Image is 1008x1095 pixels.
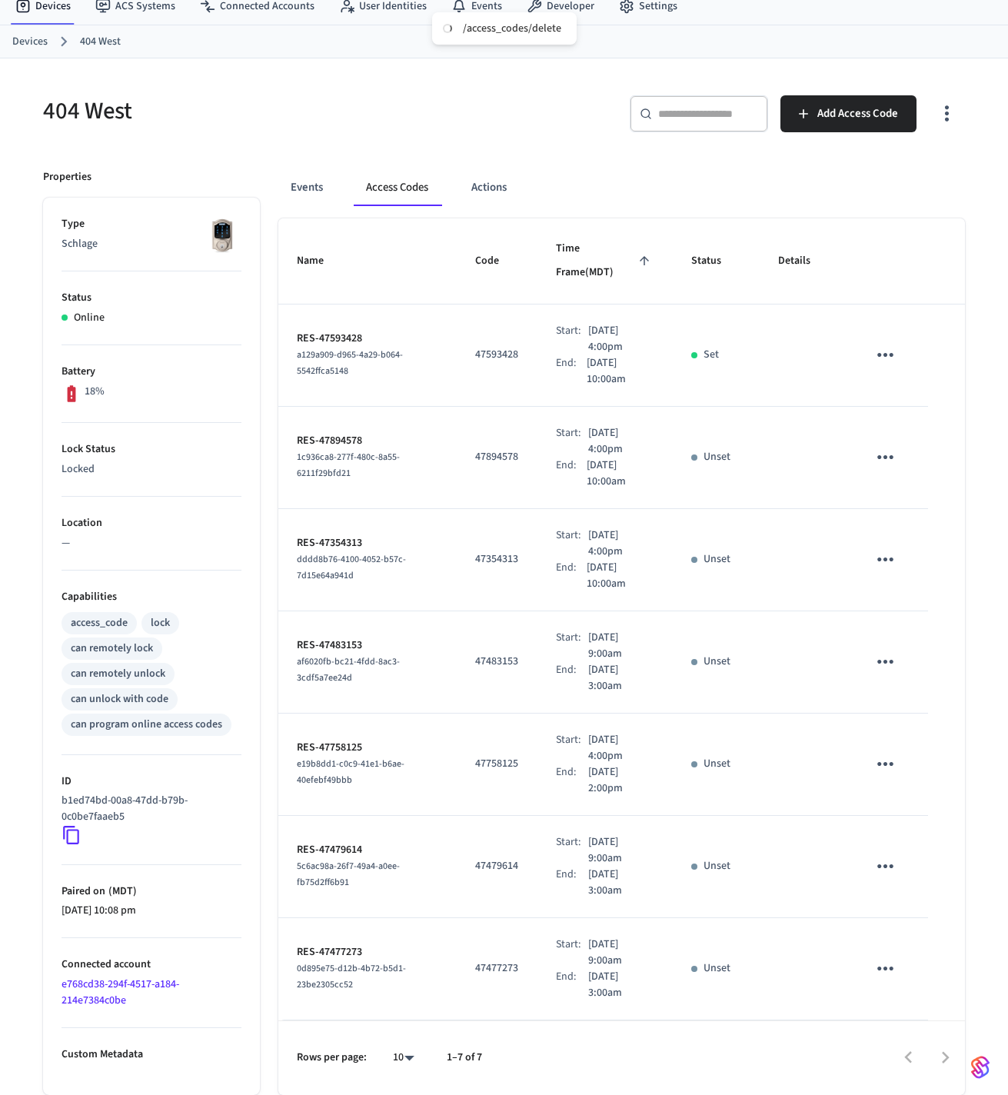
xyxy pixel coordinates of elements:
img: Schlage Sense Smart Deadbolt with Camelot Trim, Front [203,216,241,255]
div: can program online access codes [71,717,222,733]
p: [DATE] 3:00am [588,867,654,899]
div: End: [556,764,587,797]
p: 47354313 [475,551,519,567]
p: 47894578 [475,449,519,465]
div: 10 [385,1047,422,1069]
p: RES-47758125 [297,740,438,756]
p: [DATE] 10:00am [587,560,654,592]
p: RES-47479614 [297,842,438,858]
span: Add Access Code [817,104,898,124]
p: 47479614 [475,858,519,874]
p: [DATE] 10:00am [587,458,654,490]
div: lock [151,615,170,631]
span: 1c936ca8-277f-480c-8a55-6211f29bfd21 [297,451,400,480]
span: Details [778,249,830,273]
div: End: [556,355,587,388]
button: Actions [459,169,519,206]
span: a129a909-d965-4a29-b064-5542ffca5148 [297,348,403,378]
p: Properties [43,169,91,185]
h5: 404 West [43,95,495,127]
p: Lock Status [62,441,241,458]
div: End: [556,867,588,899]
button: Access Codes [354,169,441,206]
p: 1–7 of 7 [447,1050,482,1066]
p: [DATE] 3:00am [588,662,654,694]
div: Start: [556,630,588,662]
div: ant example [278,169,965,206]
div: Start: [556,425,587,458]
div: Start: [556,834,588,867]
p: Rows per page: [297,1050,367,1066]
button: Events [278,169,335,206]
div: End: [556,969,588,1001]
p: Status [62,290,241,306]
p: Location [62,515,241,531]
p: RES-47894578 [297,433,438,449]
div: End: [556,458,587,490]
p: [DATE] 4:00pm [588,425,654,458]
button: Add Access Code [780,95,917,132]
span: Time Frame(MDT) [556,237,654,285]
span: ( MDT ) [105,884,137,899]
p: 47477273 [475,960,519,977]
p: [DATE] 9:00am [588,834,654,867]
p: RES-47354313 [297,535,438,551]
p: RES-47483153 [297,637,438,654]
p: 18% [85,384,105,400]
span: e19b8dd1-c0c9-41e1-b6ae-40efebf49bbb [297,757,404,787]
p: Capabilities [62,589,241,605]
p: RES-47477273 [297,944,438,960]
p: Set [704,347,719,363]
div: End: [556,560,587,592]
p: Unset [704,551,730,567]
div: can remotely lock [71,641,153,657]
p: [DATE] 2:00pm [588,764,654,797]
div: /access_codes/delete [463,22,561,35]
p: [DATE] 3:00am [588,969,654,1001]
span: Status [691,249,741,273]
p: ID [62,774,241,790]
table: sticky table [278,218,965,1020]
p: [DATE] 9:00am [588,630,654,662]
div: Start: [556,937,588,969]
span: af6020fb-bc21-4fdd-8ac3-3cdf5a7ee24d [297,655,400,684]
p: Unset [704,858,730,874]
span: Code [475,249,519,273]
span: dddd8b76-4100-4052-b57c-7d15e64a941d [297,553,406,582]
div: can unlock with code [71,691,168,707]
p: Connected account [62,957,241,973]
a: Devices [12,34,48,50]
p: Locked [62,461,241,478]
a: 404 West [80,34,121,50]
a: e768cd38-294f-4517-a184-214e7384c0be [62,977,179,1008]
p: Battery [62,364,241,380]
p: Custom Metadata [62,1047,241,1063]
p: [DATE] 10:00am [587,355,654,388]
p: [DATE] 10:08 pm [62,903,241,919]
p: 47593428 [475,347,519,363]
span: Name [297,249,344,273]
p: [DATE] 4:00pm [588,528,654,560]
p: 47483153 [475,654,519,670]
p: [DATE] 4:00pm [588,732,654,764]
p: [DATE] 9:00am [588,937,654,969]
p: Online [74,310,105,326]
div: can remotely unlock [71,666,165,682]
p: Unset [704,756,730,772]
div: access_code [71,615,128,631]
p: Schlage [62,236,241,252]
div: Start: [556,732,587,764]
p: Unset [704,449,730,465]
span: 5c6ac98a-26f7-49a4-a0ee-fb75d2ff6b91 [297,860,400,889]
p: RES-47593428 [297,331,438,347]
p: — [62,535,241,551]
div: Start: [556,528,587,560]
p: Type [62,216,241,232]
p: [DATE] 4:00pm [588,323,654,355]
div: Start: [556,323,587,355]
div: End: [556,662,588,694]
p: 47758125 [475,756,519,772]
span: 0d895e75-d12b-4b72-b5d1-23be2305cc52 [297,962,406,991]
p: Unset [704,654,730,670]
img: SeamLogoGradient.69752ec5.svg [971,1055,990,1080]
